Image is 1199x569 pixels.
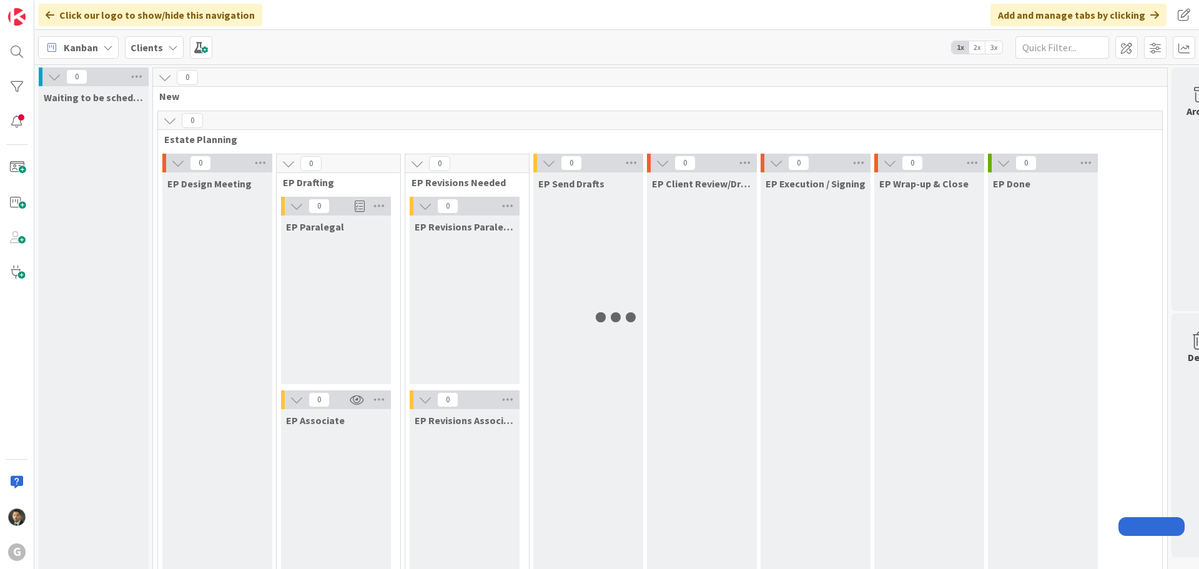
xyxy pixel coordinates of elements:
[437,392,458,407] span: 0
[44,91,144,104] span: Waiting to be scheduled
[561,156,582,171] span: 0
[190,156,211,171] span: 0
[429,156,450,171] span: 0
[415,220,515,233] span: EP Revisions Paralegal
[1015,36,1109,59] input: Quick Filter...
[969,41,985,54] span: 2x
[879,177,969,190] span: EP Wrap-up & Close
[412,176,513,189] span: EP Revisions Needed
[766,177,866,190] span: EP Execution / Signing
[415,414,515,427] span: EP Revisions Associate
[538,177,604,190] span: EP Send Drafts
[182,113,203,128] span: 0
[300,156,322,171] span: 0
[286,220,344,233] span: EP Paralegal
[990,4,1167,26] div: Add and manage tabs by clicking
[177,70,198,85] span: 0
[286,414,345,427] span: EP Associate
[1015,156,1037,171] span: 0
[283,176,385,189] span: EP Drafting
[159,90,1152,102] span: New
[308,392,330,407] span: 0
[652,177,752,190] span: EP Client Review/Draft Review Meeting
[437,199,458,214] span: 0
[38,4,262,26] div: Click our logo to show/hide this navigation
[131,41,163,54] b: Clients
[64,40,98,55] span: Kanban
[985,41,1002,54] span: 3x
[8,543,26,561] div: G
[902,156,923,171] span: 0
[308,199,330,214] span: 0
[8,8,26,26] img: Visit kanbanzone.com
[993,177,1030,190] span: EP Done
[66,69,87,84] span: 0
[167,177,252,190] span: EP Design Meeting
[788,156,809,171] span: 0
[164,133,1147,146] span: Estate Planning
[674,156,696,171] span: 0
[8,508,26,526] img: CG
[952,41,969,54] span: 1x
